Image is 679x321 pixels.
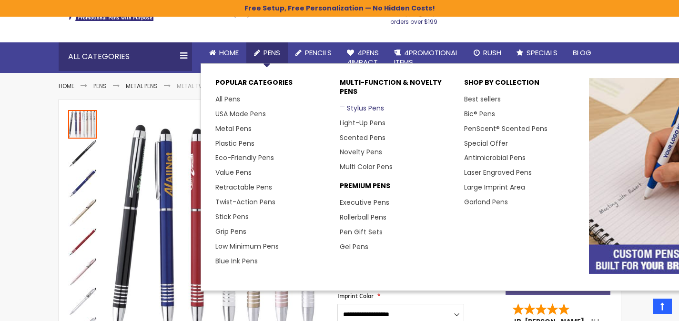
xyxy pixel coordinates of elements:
span: Rush [483,48,501,58]
a: Laser Engraved Pens [464,168,532,177]
a: Retractable Pens [215,182,272,192]
span: Imprint Color [337,292,374,300]
a: Bic® Pens [464,109,495,119]
a: Large Imprint Area [464,182,525,192]
span: 4Pens 4impact [347,48,379,67]
div: Metal Twist Promo Stylus Pen [68,227,98,257]
a: Novelty Pens [340,147,382,157]
img: Metal Twist Promo Stylus Pen [68,169,97,198]
div: Metal Twist Promo Stylus Pen [68,139,98,168]
a: Executive Pens [340,198,389,207]
a: Antimicrobial Pens [464,153,526,162]
a: Plastic Pens [215,139,254,148]
a: 4Pens4impact [339,42,386,73]
a: Value Pens [215,168,252,177]
a: Stick Pens [215,212,249,221]
span: Home [219,48,239,58]
a: 4PROMOTIONALITEMS [386,42,466,73]
a: Pencils [288,42,339,63]
a: Pens [93,82,107,90]
div: Metal Twist Promo Stylus Pen [68,257,98,286]
img: Metal Twist Promo Stylus Pen [68,258,97,286]
a: Blue Ink Pens [215,256,258,266]
li: Metal Twist Promo Stylus Pen [177,82,267,90]
a: Metal Pens [215,124,252,133]
a: Top [653,299,672,314]
a: Multi Color Pens [340,162,393,171]
span: Pencils [305,48,332,58]
div: Metal Twist Promo Stylus Pen [68,286,98,316]
span: Blog [573,48,591,58]
a: Specials [509,42,565,63]
span: 4PROMOTIONAL ITEMS [394,48,458,67]
a: All Pens [215,94,240,104]
a: Home [59,82,74,90]
div: Metal Twist Promo Stylus Pen [68,168,98,198]
a: Eco-Friendly Pens [215,153,274,162]
a: Gel Pens [340,242,368,251]
img: Metal Twist Promo Stylus Pen [68,199,97,227]
a: Scented Pens [340,133,385,142]
a: Home [202,42,246,63]
span: Pens [263,48,280,58]
p: Multi-Function & Novelty Pens [340,78,455,101]
div: Metal Twist Promo Stylus Pen [68,198,98,227]
a: Pens [246,42,288,63]
a: Rush [466,42,509,63]
img: Metal Twist Promo Stylus Pen [68,287,97,316]
a: Rollerball Pens [340,212,386,222]
span: Specials [527,48,557,58]
a: Twist-Action Pens [215,197,275,207]
a: Light-Up Pens [340,118,385,128]
p: Shop By Collection [464,78,579,92]
a: PenScent® Scented Pens [464,124,547,133]
a: Grip Pens [215,227,246,236]
a: Pen Gift Sets [340,227,383,237]
a: Metal Pens [126,82,158,90]
p: Premium Pens [340,181,455,195]
a: Blog [565,42,599,63]
a: Special Offer [464,139,508,148]
img: Metal Twist Promo Stylus Pen [68,228,97,257]
div: All Categories [59,42,192,71]
a: Stylus Pens [340,103,384,113]
div: Metal Twist Promo Stylus Pen [68,109,98,139]
a: Best sellers [464,94,501,104]
a: USA Made Pens [215,109,266,119]
a: Low Minimum Pens [215,241,279,251]
p: Popular Categories [215,78,330,92]
img: Metal Twist Promo Stylus Pen [68,140,97,168]
a: Garland Pens [464,197,508,207]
